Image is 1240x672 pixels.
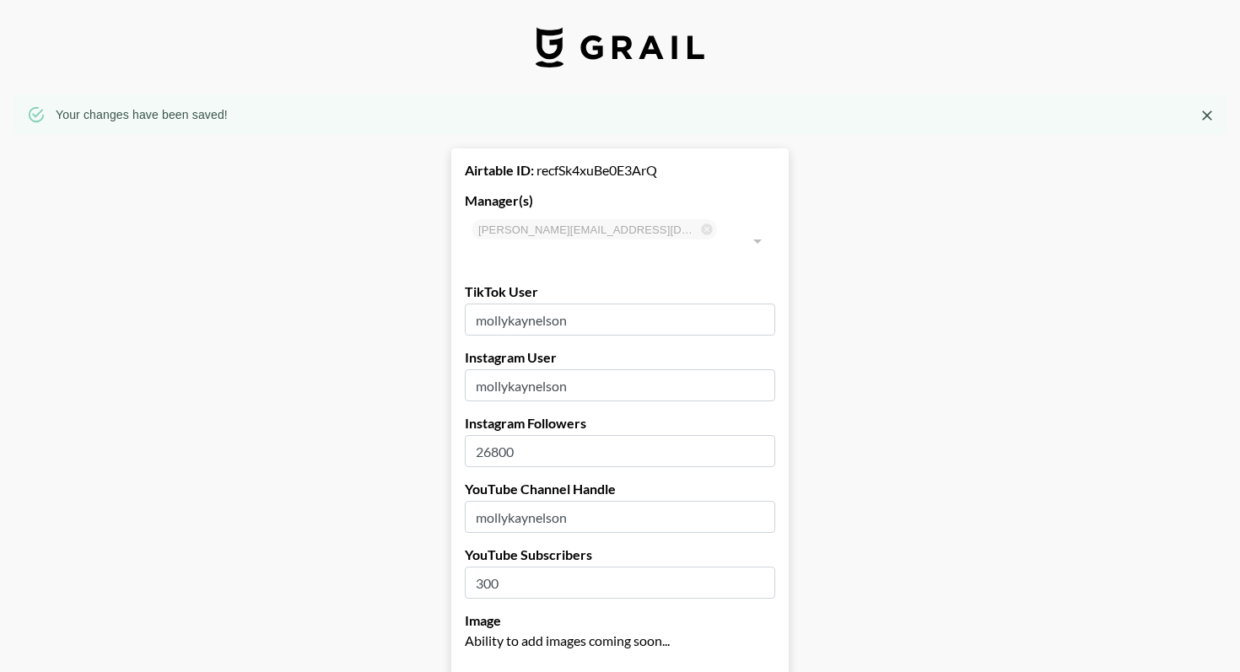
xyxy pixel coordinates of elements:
span: Ability to add images coming soon... [465,632,670,648]
label: YouTube Subscribers [465,546,775,563]
label: Image [465,612,775,629]
strong: Airtable ID: [465,162,534,178]
button: Close [1194,103,1220,128]
label: TikTok User [465,283,775,300]
label: Manager(s) [465,192,775,209]
label: YouTube Channel Handle [465,481,775,497]
label: Instagram User [465,349,775,366]
img: Grail Talent Logo [536,27,704,67]
div: Your changes have been saved! [56,99,228,130]
label: Instagram Followers [465,415,775,432]
div: recfSk4xuBe0E3ArQ [465,162,775,179]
